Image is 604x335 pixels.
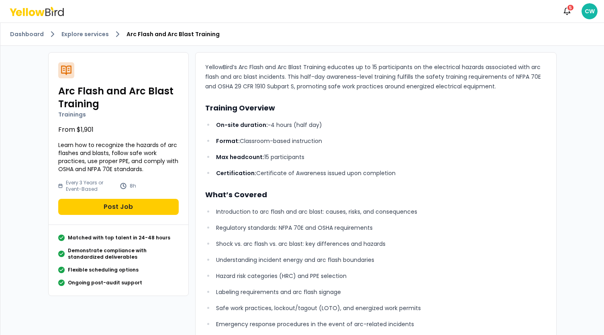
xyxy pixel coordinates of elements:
strong: What’s Covered [205,190,267,200]
p: Demonstrate compliance with standardized deliverables [68,247,179,260]
p: Emergency response procedures in the event of arc-related incidents [216,319,546,329]
span: CW [582,3,598,19]
strong: On-site duration: [216,121,268,129]
h2: Arc Flash and Arc Blast Training [58,85,179,110]
p: From $1,901 [58,125,179,135]
p: Certificate of Awareness issued upon completion [216,168,546,178]
strong: Format: [216,137,240,145]
p: Ongoing post-audit support [68,280,142,286]
strong: Training Overview [205,103,275,113]
p: Matched with top talent in 24-48 hours [68,235,170,241]
p: Flexible scheduling options [68,267,139,273]
p: Hazard risk categories (HRC) and PPE selection [216,271,546,281]
button: Post Job [58,199,179,215]
a: Dashboard [10,30,44,38]
span: Arc Flash and Arc Blast Training [127,30,220,38]
nav: breadcrumb [10,29,594,39]
p: Shock vs. arc flash vs. arc blast: key differences and hazards [216,239,546,249]
p: Understanding incident energy and arc flash boundaries [216,255,546,265]
p: Regulatory standards: NFPA 70E and OSHA requirements [216,223,546,233]
p: Trainings [58,110,179,118]
p: Every 3 Years or Event-Based [66,180,116,192]
p: Safe work practices, lockout/tagout (LOTO), and energized work permits [216,303,546,313]
p: Introduction to arc flash and arc blast: causes, risks, and consequences [216,207,546,217]
p: Classroom-based instruction [216,136,546,146]
div: 5 [567,4,574,11]
strong: Max headcount: [216,153,264,161]
p: Learn how to recognize the hazards of arc flashes and blasts, follow safe work practices, use pro... [58,141,179,173]
a: Explore services [61,30,109,38]
p: 15 participants [216,152,546,162]
p: YellowBird’s Arc Flash and Arc Blast Training educates up to 15 participants on the electrical ha... [205,62,547,91]
strong: Certification: [216,169,256,177]
p: Labeling requirements and arc flash signage [216,287,546,297]
p: 8h [130,183,136,189]
button: 5 [559,3,575,19]
p: ~4 hours (half day) [216,120,546,130]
